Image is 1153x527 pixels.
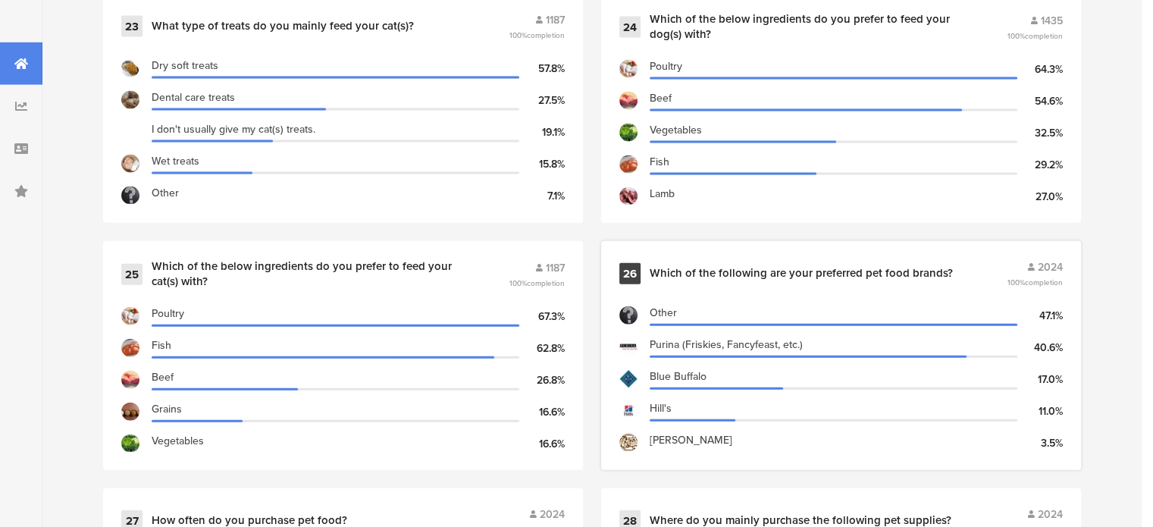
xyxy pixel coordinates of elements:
span: completion [527,278,565,289]
span: [PERSON_NAME] [650,432,732,448]
img: d3718dnoaommpf.cloudfront.net%2Fitem%2F2b353b4e94d68789a346.jpg [121,91,139,109]
span: 2024 [1038,259,1063,275]
span: Dry soft treats [152,58,218,74]
img: d3718dnoaommpf.cloudfront.net%2Fitem%2F6297658d41d712f471b8.jpg [121,59,139,77]
div: 24 [619,17,641,38]
div: Which of the following are your preferred pet food brands? [650,266,953,281]
span: 100% [509,278,565,289]
span: Purina (Friskies, Fancyfeast, etc.) [650,337,803,353]
div: 16.6% [519,436,565,452]
img: d3718dnoaommpf.cloudfront.net%2Fitem%2F8ad738cb37823bfe248e.png [619,434,638,452]
span: Beef [650,90,672,106]
span: Dental care treats [152,89,235,105]
img: d3718dnoaommpf.cloudfront.net%2Fitem%2F5bafafe019585132a850.jpg [619,402,638,420]
span: completion [527,30,565,41]
img: d3718dnoaommpf.cloudfront.net%2Fitem%2F3a7e02129eca967331a9.jpg [619,370,638,388]
span: 100% [1007,277,1063,288]
img: d3718dnoaommpf.cloudfront.net%2Fitem%2F5f1dfc41d236cf8e0bd7.jpg [619,124,638,142]
div: 26 [619,263,641,284]
img: d3718dnoaommpf.cloudfront.net%2Fitem%2Fc54fefabe13c01a16674.jpg [121,371,139,389]
span: completion [1025,277,1063,288]
span: Poultry [152,306,184,322]
div: 11.0% [1017,403,1063,419]
span: Lamb [650,186,675,202]
span: Wet treats [152,153,199,169]
img: d3718dnoaommpf.cloudfront.net%2Fitem%2F2c05fdbfc0dd5d3d0af6.jpg [121,155,139,173]
span: Hill's [650,400,672,416]
span: 100% [509,30,565,41]
div: 62.8% [519,340,565,356]
div: 7.1% [519,188,565,204]
div: 17.0% [1017,372,1063,387]
img: d3718dnoaommpf.cloudfront.net%2Fitem%2F42fee71c46774377e819.jpg [619,155,638,174]
div: What type of treats do you mainly feed your cat(s)? [152,19,414,34]
img: d3718dnoaommpf.cloudfront.net%2Fitem%2F2ba61143ac566765848e.jpg [121,307,139,325]
span: Vegetables [650,122,702,138]
div: 29.2% [1017,157,1063,173]
span: Other [650,305,677,321]
div: 47.1% [1017,308,1063,324]
span: 100% [1007,30,1063,42]
div: 25 [121,264,143,285]
span: 2024 [1038,507,1063,522]
div: 15.8% [519,156,565,172]
span: 1187 [546,12,565,28]
div: Which of the below ingredients do you prefer to feed your cat(s) with? [152,259,472,289]
span: Poultry [650,58,682,74]
span: Other [152,185,179,201]
div: 23 [121,16,143,37]
span: Fish [650,154,669,170]
div: 3.5% [1017,435,1063,451]
span: I don't usually give my cat(s) treats. [152,121,315,137]
span: 1435 [1041,13,1063,29]
img: d3718dnoaommpf.cloudfront.net%2Fitem%2Fc1db0d48e08074ebd757.jpg [121,403,139,421]
div: 27.5% [519,93,565,108]
div: 64.3% [1017,61,1063,77]
img: d3718dnoaommpf.cloudfront.net%2Fitem%2Fc54fefabe13c01a16674.jpg [619,92,638,110]
div: 32.5% [1017,125,1063,141]
div: 67.3% [519,309,565,325]
img: d3718dnoaommpf.cloudfront.net%2Fitem%2F0a3c3562e440563d827d.jpg [619,187,638,205]
img: d3718dnoaommpf.cloudfront.net%2Fitem%2Fc4c87d693388dd809dd3.jpg [121,187,139,205]
span: Vegetables [152,433,204,449]
div: 16.6% [519,404,565,420]
img: d3718dnoaommpf.cloudfront.net%2Fitem%2F5f1dfc41d236cf8e0bd7.jpg [121,434,139,453]
div: 40.6% [1017,340,1063,356]
div: 57.8% [519,61,565,77]
span: Blue Buffalo [650,369,707,384]
span: Grains [152,401,182,417]
img: d3718dnoaommpf.cloudfront.net%2Fitem%2F42fee71c46774377e819.jpg [121,339,139,357]
span: Beef [152,369,174,385]
span: 2024 [540,507,565,522]
div: 26.8% [519,372,565,388]
div: Which of the below ingredients do you prefer to feed your dog(s) with? [650,12,970,42]
img: d3718dnoaommpf.cloudfront.net%2Fitem%2Fc4c87d693388dd809dd3.jpg [619,306,638,325]
span: completion [1025,30,1063,42]
span: Fish [152,337,171,353]
div: 19.1% [519,124,565,140]
div: 54.6% [1017,93,1063,109]
img: d3718dnoaommpf.cloudfront.net%2Fitem%2F2ba61143ac566765848e.jpg [619,60,638,78]
img: d3718dnoaommpf.cloudfront.net%2Fitem%2F0a617b30e427bb29a47c.jpg [619,338,638,356]
div: 27.0% [1017,189,1063,205]
span: 1187 [546,260,565,276]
